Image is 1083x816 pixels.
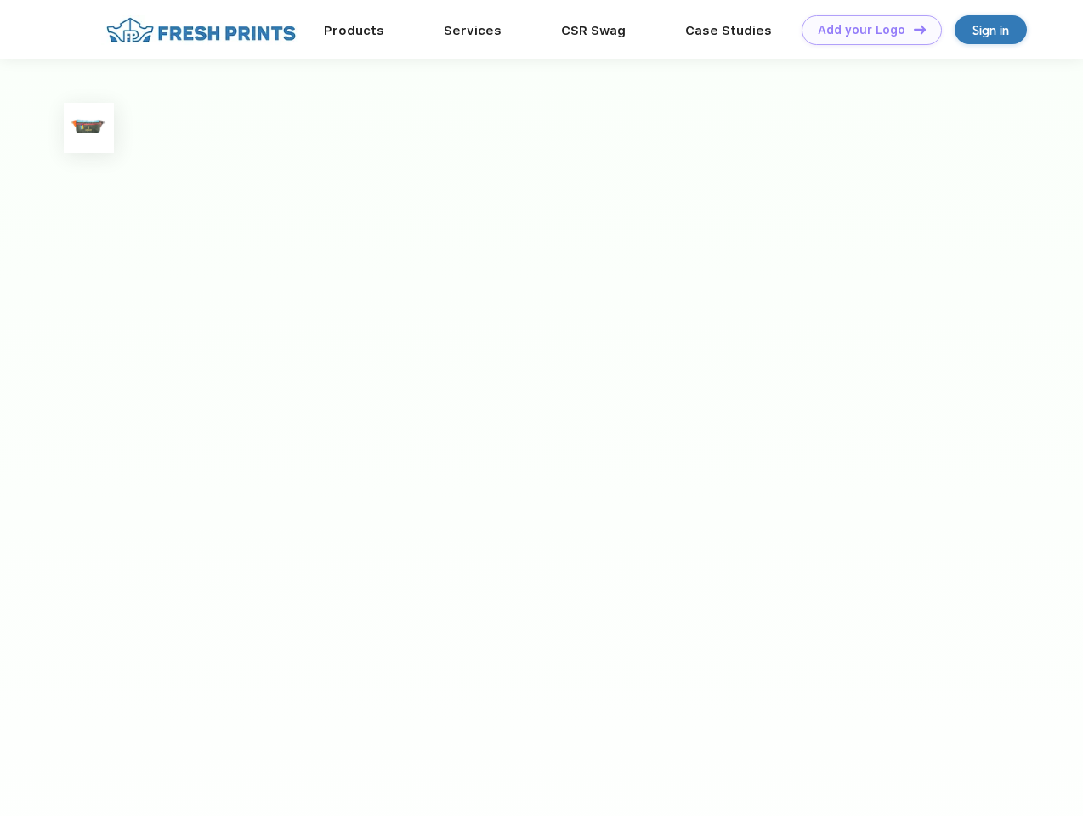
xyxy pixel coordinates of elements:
img: DT [914,25,926,34]
img: fo%20logo%202.webp [101,15,301,45]
a: Sign in [955,15,1027,44]
div: Sign in [972,20,1009,40]
img: func=resize&h=100 [64,103,114,153]
a: Products [324,23,384,38]
div: Add your Logo [818,23,905,37]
